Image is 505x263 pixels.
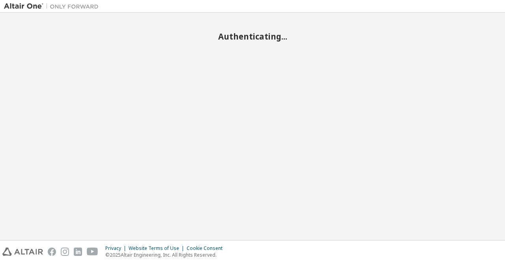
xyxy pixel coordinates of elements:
p: © 2025 Altair Engineering, Inc. All Rights Reserved. [105,252,227,258]
img: Altair One [4,2,103,10]
img: instagram.svg [61,248,69,256]
div: Cookie Consent [187,245,227,252]
h2: Authenticating... [4,31,501,42]
img: youtube.svg [87,248,98,256]
img: facebook.svg [48,248,56,256]
img: altair_logo.svg [2,248,43,256]
img: linkedin.svg [74,248,82,256]
div: Privacy [105,245,129,252]
div: Website Terms of Use [129,245,187,252]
